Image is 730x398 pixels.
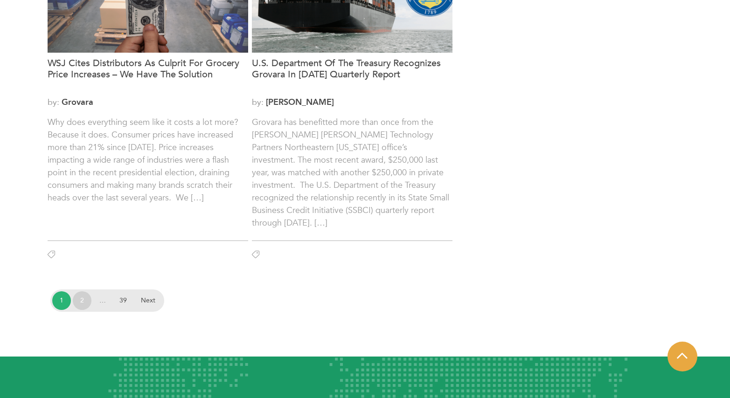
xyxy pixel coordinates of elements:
[52,291,71,310] span: 1
[73,291,91,310] a: 2
[252,116,452,229] p: Grovara has benefitted more than once from the [PERSON_NAME] [PERSON_NAME] Technology Partners No...
[252,96,452,109] span: by:
[266,96,334,108] a: [PERSON_NAME]
[134,291,162,310] a: Next
[62,96,93,108] a: Grovara
[252,58,452,91] a: U.S. Department of the Treasury Recognizes Grovara in [DATE] Quarterly Report
[93,291,112,310] span: …
[52,291,162,310] nav: Posts pagination
[48,58,248,91] a: WSJ Cites Distributors As Culprit for Grocery Price Increases – We Have the Solution
[48,96,248,109] span: by:
[114,291,132,310] a: 39
[48,116,248,229] p: Why does everything seem like it costs a lot more? Because it does. Consumer prices have increase...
